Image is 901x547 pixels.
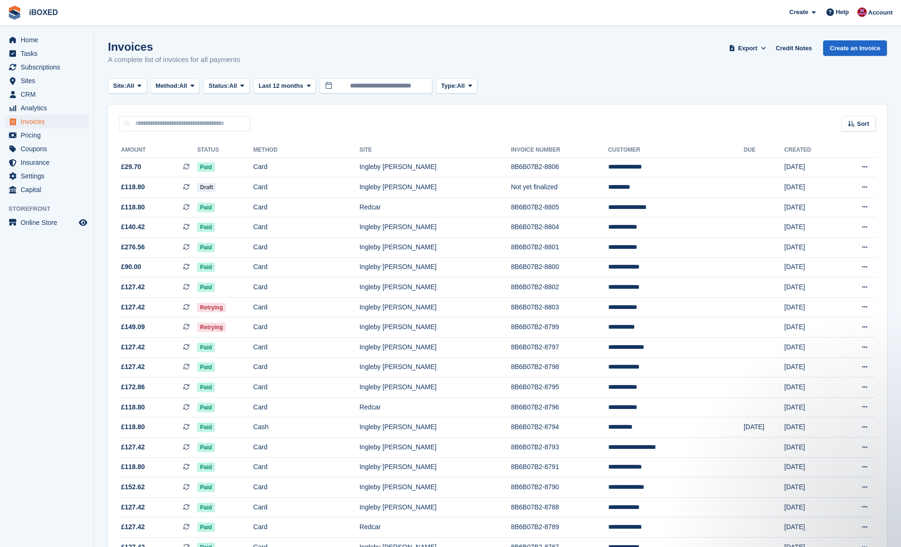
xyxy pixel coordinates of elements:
span: Method: [156,81,180,91]
span: £29.70 [121,162,141,172]
td: Card [253,438,359,458]
span: Retrying [197,323,226,332]
td: 8B6B07B2-8796 [511,397,608,417]
span: Status: [208,81,229,91]
td: Card [253,517,359,538]
span: Paid [197,423,214,432]
span: £127.42 [121,442,145,452]
td: 8B6B07B2-8805 [511,197,608,217]
span: CRM [21,88,77,101]
span: Paid [197,203,214,212]
span: £127.42 [121,282,145,292]
a: menu [5,142,89,155]
span: Capital [21,183,77,196]
span: Paid [197,503,214,512]
span: Analytics [21,101,77,115]
img: stora-icon-8386f47178a22dfd0bd8f6a31ec36ba5ce8667c1dd55bd0f319d3a0aa187defe.svg [8,6,22,20]
button: Method: All [151,78,200,94]
td: Not yet finalized [511,177,608,198]
td: Card [253,238,359,258]
td: [DATE] [784,417,837,438]
h1: Invoices [108,40,240,53]
span: Site: [113,81,126,91]
td: Redcar [359,517,511,538]
a: menu [5,183,89,196]
span: £140.42 [121,222,145,232]
td: Card [253,338,359,358]
span: All [179,81,187,91]
td: [DATE] [784,257,837,277]
td: [DATE] [784,457,837,478]
a: menu [5,74,89,87]
td: 8B6B07B2-8795 [511,378,608,398]
span: Insurance [21,156,77,169]
td: 8B6B07B2-8801 [511,238,608,258]
td: Card [253,378,359,398]
span: Subscriptions [21,61,77,74]
td: [DATE] [784,297,837,317]
span: Paid [197,362,214,372]
span: £118.80 [121,462,145,472]
td: [DATE] [784,397,837,417]
th: Due [744,143,785,158]
span: £118.80 [121,182,145,192]
span: Online Store [21,216,77,229]
span: Type: [441,81,457,91]
td: Ingleby [PERSON_NAME] [359,438,511,458]
td: Redcar [359,397,511,417]
span: Draft [197,183,216,192]
td: Card [253,297,359,317]
td: Card [253,457,359,478]
span: £118.80 [121,202,145,212]
td: [DATE] [784,177,837,198]
td: 8B6B07B2-8803 [511,297,608,317]
td: 8B6B07B2-8794 [511,417,608,438]
td: Ingleby [PERSON_NAME] [359,357,511,378]
span: £127.42 [121,362,145,372]
a: menu [5,61,89,74]
span: Paid [197,262,214,272]
span: £152.62 [121,482,145,492]
td: Ingleby [PERSON_NAME] [359,497,511,517]
a: menu [5,88,89,101]
td: Card [253,357,359,378]
td: [DATE] [784,197,837,217]
td: Ingleby [PERSON_NAME] [359,457,511,478]
td: [DATE] [784,277,837,298]
span: Pricing [21,129,77,142]
span: Settings [21,169,77,183]
td: 8B6B07B2-8788 [511,497,608,517]
p: A complete list of invoices for all payments [108,54,240,65]
td: Ingleby [PERSON_NAME] [359,257,511,277]
button: Type: All [436,78,477,94]
td: [DATE] [784,238,837,258]
span: Last 12 months [259,81,303,91]
span: £127.42 [121,502,145,512]
span: Paid [197,223,214,232]
td: 8B6B07B2-8790 [511,478,608,498]
a: menu [5,169,89,183]
th: Amount [119,143,197,158]
td: Card [253,217,359,238]
span: All [229,81,237,91]
td: Ingleby [PERSON_NAME] [359,297,511,317]
span: Paid [197,443,214,452]
span: Create [789,8,808,17]
td: Cash [253,417,359,438]
td: Card [253,317,359,338]
span: Invoices [21,115,77,128]
td: 8B6B07B2-8802 [511,277,608,298]
th: Method [253,143,359,158]
td: Card [253,277,359,298]
span: £118.80 [121,422,145,432]
span: Paid [197,343,214,352]
td: 8B6B07B2-8797 [511,338,608,358]
img: Amanda Forder [857,8,867,17]
span: Paid [197,462,214,472]
td: Card [253,478,359,498]
span: £118.80 [121,402,145,412]
td: Ingleby [PERSON_NAME] [359,378,511,398]
span: £127.42 [121,342,145,352]
td: [DATE] [784,317,837,338]
span: Coupons [21,142,77,155]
